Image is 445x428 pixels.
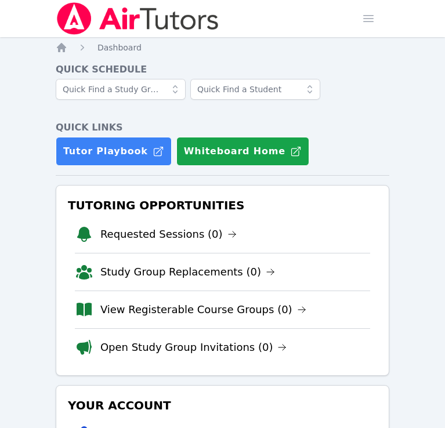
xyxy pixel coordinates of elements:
[190,79,320,100] input: Quick Find a Student
[56,42,389,53] nav: Breadcrumb
[97,43,142,52] span: Dashboard
[100,264,275,280] a: Study Group Replacements (0)
[97,42,142,53] a: Dashboard
[100,302,306,318] a: View Registerable Course Groups (0)
[100,339,287,356] a: Open Study Group Invitations (0)
[56,2,220,35] img: Air Tutors
[56,79,186,100] input: Quick Find a Study Group
[176,137,309,166] button: Whiteboard Home
[56,137,172,166] a: Tutor Playbook
[56,63,389,77] h4: Quick Schedule
[100,226,237,242] a: Requested Sessions (0)
[66,195,379,216] h3: Tutoring Opportunities
[56,121,389,135] h4: Quick Links
[66,395,379,416] h3: Your Account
